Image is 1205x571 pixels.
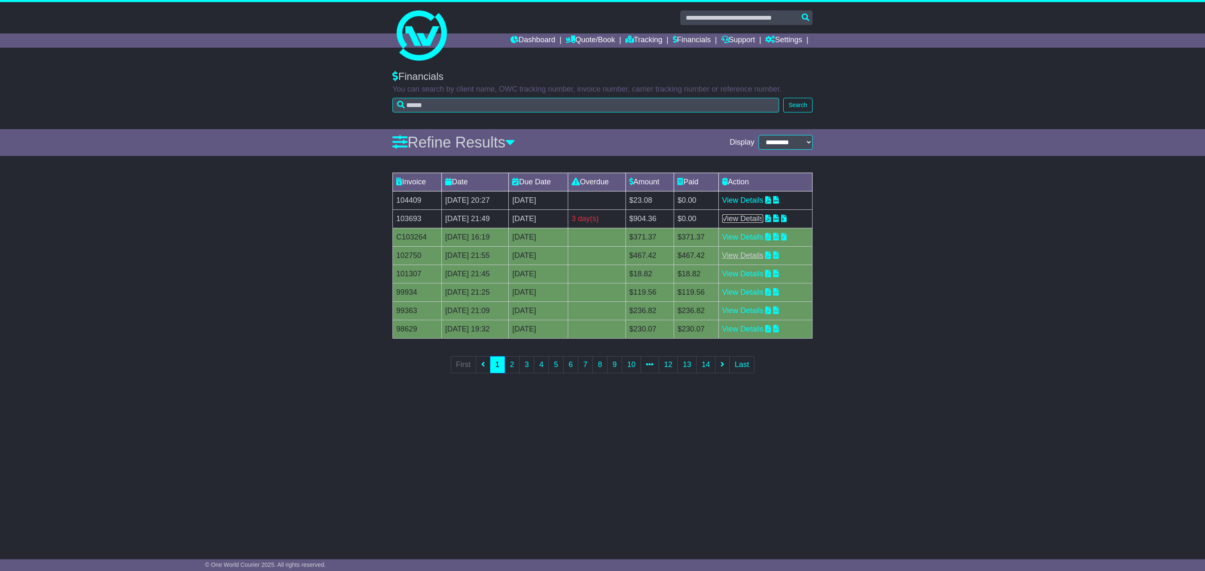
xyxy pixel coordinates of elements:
td: $236.82 [674,301,719,320]
a: 7 [578,356,593,373]
td: $23.08 [626,191,674,209]
td: $18.82 [674,265,719,283]
td: Amount [626,173,674,191]
td: Date [441,173,509,191]
td: [DATE] 20:27 [441,191,509,209]
a: 6 [563,356,578,373]
td: 99363 [393,301,442,320]
a: Financials [673,33,711,48]
td: [DATE] 21:45 [441,265,509,283]
td: $467.42 [626,246,674,265]
a: Tracking [626,33,662,48]
a: Settings [765,33,802,48]
td: $119.56 [626,283,674,301]
td: [DATE] [509,228,568,246]
a: Quote/Book [566,33,615,48]
td: [DATE] 21:49 [441,209,509,228]
td: 102750 [393,246,442,265]
a: 5 [549,356,564,373]
a: 13 [677,356,697,373]
a: 2 [505,356,520,373]
a: View Details [722,270,764,278]
td: $119.56 [674,283,719,301]
span: Display [730,138,754,147]
p: You can search by client name, OWC tracking number, invoice number, carrier tracking number or re... [392,85,813,94]
td: [DATE] [509,283,568,301]
a: Refine Results [392,134,515,151]
td: $0.00 [674,209,719,228]
div: Financials [392,71,813,83]
td: Invoice [393,173,442,191]
a: 8 [592,356,608,373]
a: 14 [696,356,715,373]
a: 4 [534,356,549,373]
div: 3 day(s) [572,213,622,224]
td: [DATE] 21:09 [441,301,509,320]
td: [DATE] 19:32 [441,320,509,338]
td: $371.37 [674,228,719,246]
a: Dashboard [510,33,555,48]
a: View Details [722,196,764,204]
td: 103693 [393,209,442,228]
td: Due Date [509,173,568,191]
td: [DATE] [509,246,568,265]
span: © One World Courier 2025. All rights reserved. [205,561,326,568]
a: View Details [722,214,764,223]
td: Overdue [568,173,626,191]
a: 3 [519,356,534,373]
td: [DATE] 21:25 [441,283,509,301]
td: $18.82 [626,265,674,283]
td: 99934 [393,283,442,301]
a: View Details [722,306,764,315]
a: Support [721,33,755,48]
td: [DATE] 16:19 [441,228,509,246]
td: Paid [674,173,719,191]
td: [DATE] [509,320,568,338]
td: Action [718,173,812,191]
td: 98629 [393,320,442,338]
button: Search [783,98,813,112]
td: $467.42 [674,246,719,265]
td: $371.37 [626,228,674,246]
a: 12 [659,356,678,373]
a: View Details [722,325,764,333]
a: View Details [722,251,764,260]
td: $230.07 [674,320,719,338]
td: $236.82 [626,301,674,320]
a: 1 [490,356,505,373]
td: $230.07 [626,320,674,338]
td: 104409 [393,191,442,209]
td: [DATE] [509,265,568,283]
td: [DATE] [509,209,568,228]
td: C103264 [393,228,442,246]
td: $904.36 [626,209,674,228]
td: [DATE] [509,301,568,320]
a: 10 [622,356,641,373]
td: [DATE] [509,191,568,209]
a: Last [729,356,754,373]
a: View Details [722,233,764,241]
a: View Details [722,288,764,296]
td: [DATE] 21:55 [441,246,509,265]
td: $0.00 [674,191,719,209]
td: 101307 [393,265,442,283]
a: 9 [607,356,622,373]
